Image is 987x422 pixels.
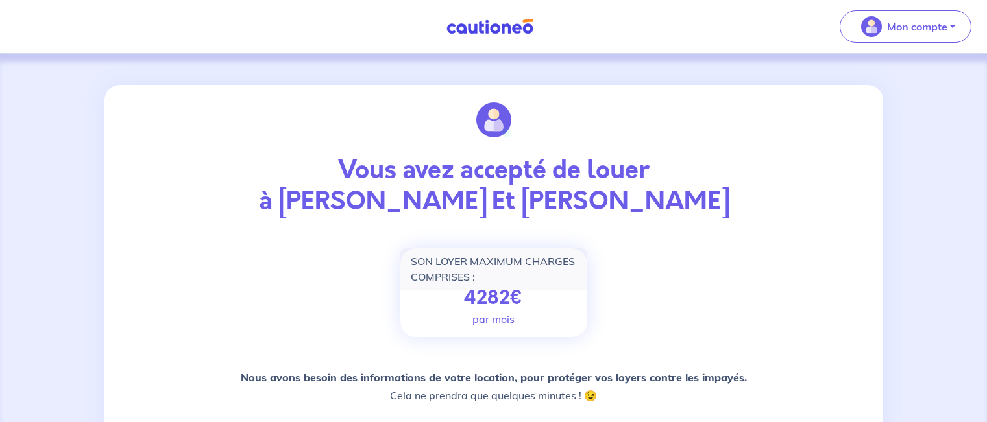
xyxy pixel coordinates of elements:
img: illu_account_valid.svg [476,102,511,137]
strong: Nous avons besoin des informations de votre location, pour protéger vos loyers contre les impayés. [241,371,747,384]
img: Cautioneo [441,19,539,35]
img: illu_account_valid_menu.svg [861,16,882,37]
div: SON LOYER MAXIMUM CHARGES COMPRISES : [400,248,587,290]
p: Vous avez accepté de louer à [PERSON_NAME] Et [PERSON_NAME] [143,155,844,217]
p: Cela ne prendra que quelques minutes ! 😉 [241,368,747,404]
span: € [509,284,523,312]
button: illu_account_valid_menu.svgMon compte [840,10,971,43]
p: par mois [472,311,515,327]
p: 4282 [464,287,524,310]
p: Mon compte [887,19,947,34]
